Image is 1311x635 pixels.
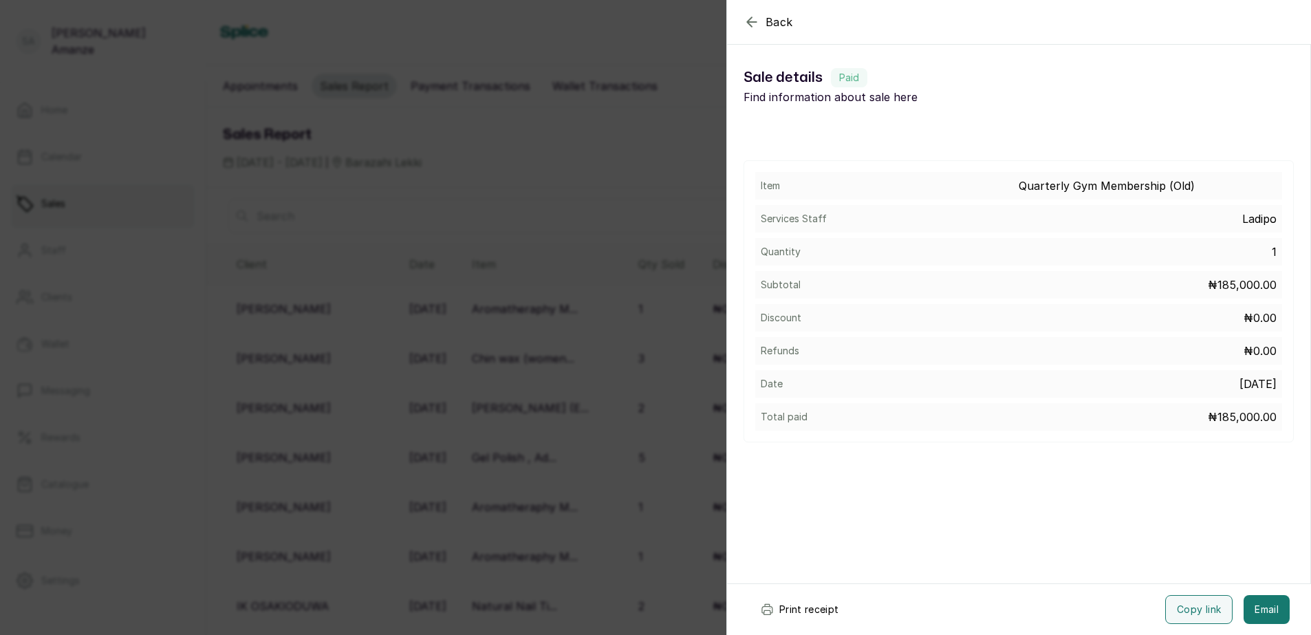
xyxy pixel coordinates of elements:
[1244,343,1277,359] p: ₦0.00
[1244,595,1290,624] button: Email
[1165,595,1233,624] button: Copy link
[761,344,799,358] p: Refunds
[1272,244,1277,260] p: 1
[744,14,793,30] button: Back
[1242,211,1277,227] p: Ladipo
[761,410,808,424] p: Total paid
[744,67,1019,89] h1: Sale details
[744,89,1019,105] p: Find information about sale here
[761,377,783,391] p: Date
[766,14,793,30] span: Back
[1244,310,1277,326] p: ₦0.00
[1019,177,1277,194] p: Quarterly Gym Membership (Old)
[761,245,801,259] p: Quantity
[749,595,850,624] button: Print receipt
[761,212,827,226] p: Services Staff
[761,311,801,325] p: Discount
[761,179,780,193] p: Item
[761,278,801,292] p: Subtotal
[831,68,867,87] label: Paid
[1208,277,1277,293] p: ₦185,000.00
[1208,409,1277,425] p: ₦185,000.00
[1239,376,1277,392] p: [DATE]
